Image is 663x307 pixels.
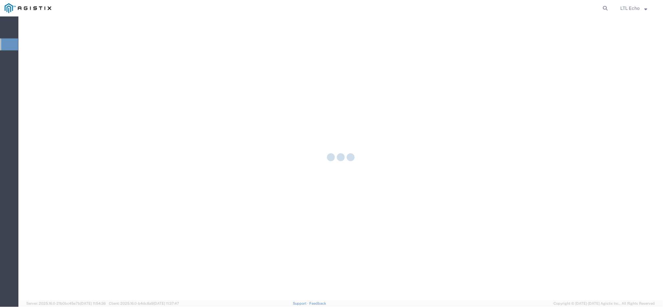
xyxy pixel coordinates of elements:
[80,301,106,305] span: [DATE] 11:54:36
[26,301,106,305] span: Server: 2025.16.0-21b0bc45e7b
[309,301,326,305] a: Feedback
[5,3,51,13] img: logo
[621,5,640,12] span: LTL Echo
[620,4,654,12] button: LTL Echo
[154,301,179,305] span: [DATE] 11:37:47
[293,301,309,305] a: Support
[109,301,179,305] span: Client: 2025.16.0-b4dc8a9
[554,301,655,306] span: Copyright © [DATE]-[DATE] Agistix Inc., All Rights Reserved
